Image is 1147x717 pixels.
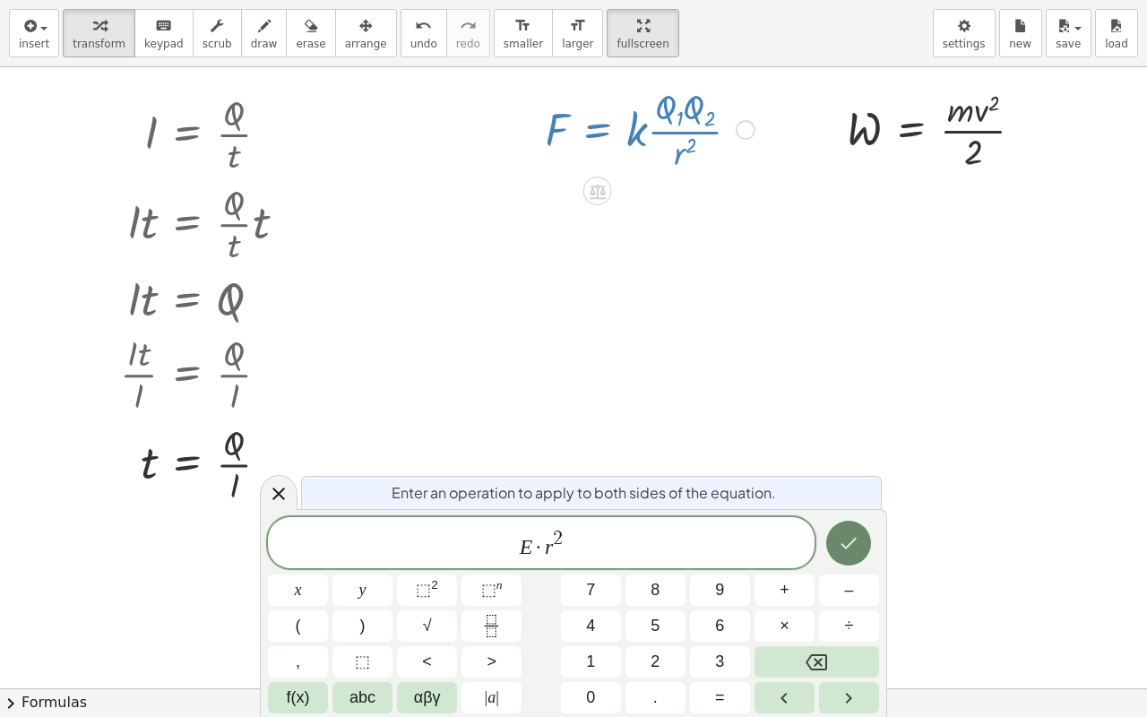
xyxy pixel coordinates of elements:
[545,535,553,558] var: r
[583,177,612,205] div: Apply the same math to both sides of the equation
[496,578,503,592] sup: n
[461,574,522,606] button: Superscript
[625,682,686,713] button: .
[586,578,595,602] span: 7
[155,15,172,37] i: keyboard
[780,614,789,638] span: ×
[780,578,789,602] span: +
[251,38,278,50] span: draw
[819,610,879,642] button: Divide
[514,15,531,37] i: format_size
[561,610,621,642] button: 4
[715,650,724,674] span: 3
[144,38,184,50] span: keypad
[268,610,328,642] button: (
[446,9,490,57] button: redoredo
[690,682,750,713] button: Equals
[73,38,125,50] span: transform
[349,686,375,710] span: abc
[826,521,871,566] button: Done
[607,9,678,57] button: fullscreen
[569,15,586,37] i: format_size
[296,38,325,50] span: erase
[561,682,621,713] button: 0
[625,610,686,642] button: 5
[1056,38,1081,50] span: save
[651,578,660,602] span: 8
[397,610,457,642] button: Square root
[844,578,853,602] span: –
[286,9,335,57] button: erase
[295,578,302,602] span: x
[397,682,457,713] button: Greek alphabet
[241,9,288,57] button: draw
[401,9,447,57] button: undoundo
[1046,9,1091,57] button: save
[268,646,328,678] button: ,
[431,578,438,592] sup: 2
[651,650,660,674] span: 2
[625,574,686,606] button: 8
[461,610,522,642] button: Fraction
[520,535,533,558] var: E
[360,614,366,638] span: )
[203,38,232,50] span: scrub
[345,38,387,50] span: arrange
[481,581,496,599] span: ⬚
[494,9,553,57] button: format_sizesmaller
[504,38,543,50] span: smaller
[690,610,750,642] button: 6
[332,682,392,713] button: Alphabet
[1095,9,1138,57] button: load
[999,9,1042,57] button: new
[651,614,660,638] span: 5
[553,529,563,549] span: 2
[617,38,668,50] span: fullscreen
[496,688,499,706] span: |
[193,9,242,57] button: scrub
[715,614,724,638] span: 6
[460,15,477,37] i: redo
[397,646,457,678] button: Less than
[422,650,432,674] span: <
[552,9,603,57] button: format_sizelarger
[625,646,686,678] button: 2
[332,646,392,678] button: Placeholder
[355,650,370,674] span: ⬚
[755,682,815,713] button: Left arrow
[653,686,658,710] span: .
[461,682,522,713] button: Absolute value
[561,646,621,678] button: 1
[335,9,397,57] button: arrange
[332,574,392,606] button: y
[9,9,59,57] button: insert
[561,574,621,606] button: 7
[485,688,488,706] span: |
[562,38,593,50] span: larger
[461,646,522,678] button: Greater than
[933,9,996,57] button: settings
[690,574,750,606] button: 9
[532,537,545,558] span: ·
[1009,38,1031,50] span: new
[715,686,725,710] span: =
[296,614,301,638] span: (
[296,650,300,674] span: ,
[487,650,496,674] span: >
[819,682,879,713] button: Right arrow
[755,610,815,642] button: Times
[19,38,49,50] span: insert
[423,614,432,638] span: √
[287,686,310,710] span: f(x)
[819,574,879,606] button: Minus
[392,482,776,504] span: Enter an operation to apply to both sides of the equation.
[63,9,135,57] button: transform
[715,578,724,602] span: 9
[456,38,480,50] span: redo
[410,38,437,50] span: undo
[586,650,595,674] span: 1
[485,686,499,710] span: a
[268,682,328,713] button: Functions
[134,9,194,57] button: keyboardkeypad
[416,581,431,599] span: ⬚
